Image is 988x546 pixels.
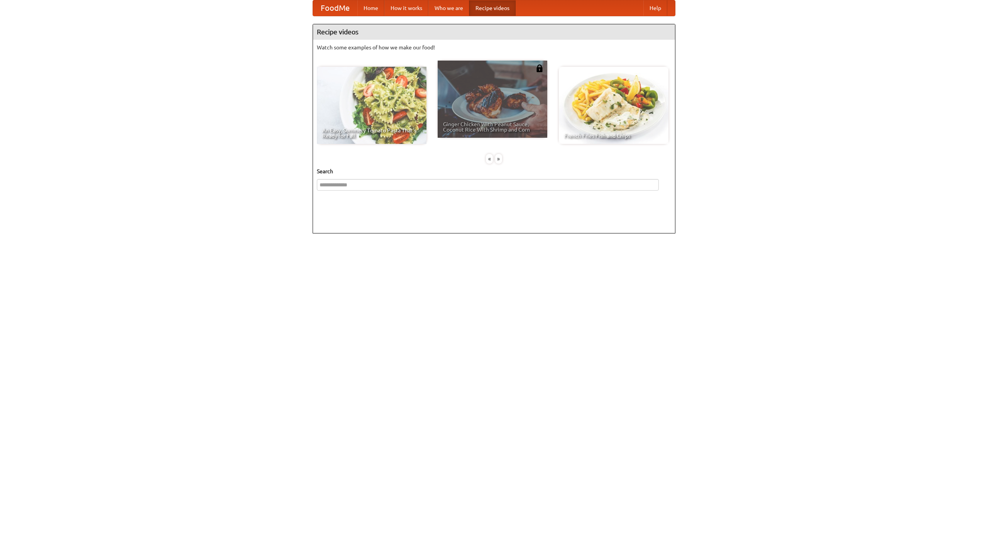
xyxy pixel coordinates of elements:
[536,64,543,72] img: 483408.png
[322,128,421,139] span: An Easy, Summery Tomato Pasta That's Ready for Fall
[384,0,428,16] a: How it works
[486,154,493,164] div: «
[428,0,469,16] a: Who we are
[317,167,671,175] h5: Search
[559,67,668,144] a: French Fries Fish and Chips
[564,133,663,139] span: French Fries Fish and Chips
[317,67,426,144] a: An Easy, Summery Tomato Pasta That's Ready for Fall
[495,154,502,164] div: »
[469,0,516,16] a: Recipe videos
[313,24,675,40] h4: Recipe videos
[357,0,384,16] a: Home
[317,44,671,51] p: Watch some examples of how we make our food!
[313,0,357,16] a: FoodMe
[643,0,667,16] a: Help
